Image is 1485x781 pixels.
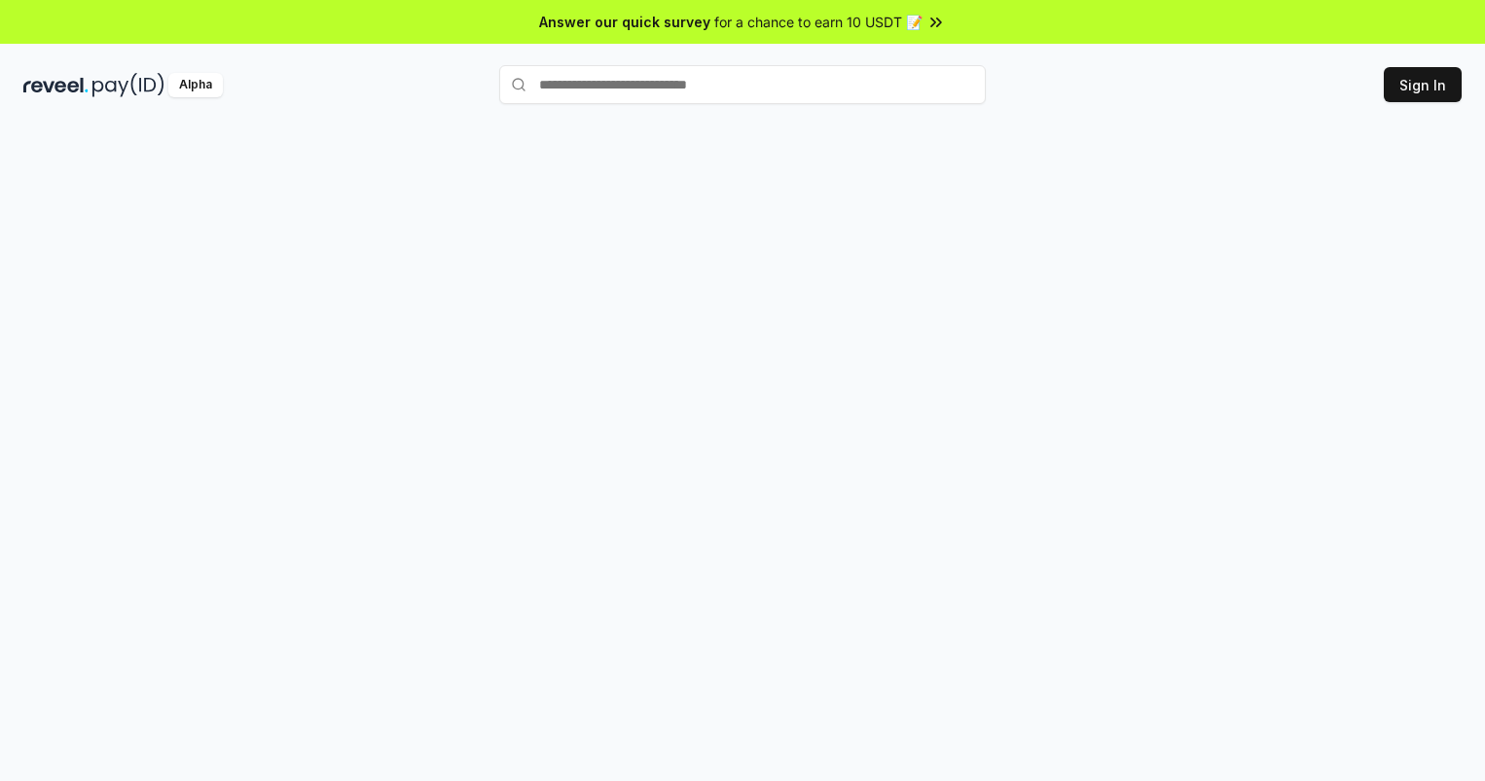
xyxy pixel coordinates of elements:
button: Sign In [1384,67,1462,102]
img: reveel_dark [23,73,89,97]
span: for a chance to earn 10 USDT 📝 [714,12,923,32]
img: pay_id [92,73,164,97]
div: Alpha [168,73,223,97]
span: Answer our quick survey [539,12,710,32]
